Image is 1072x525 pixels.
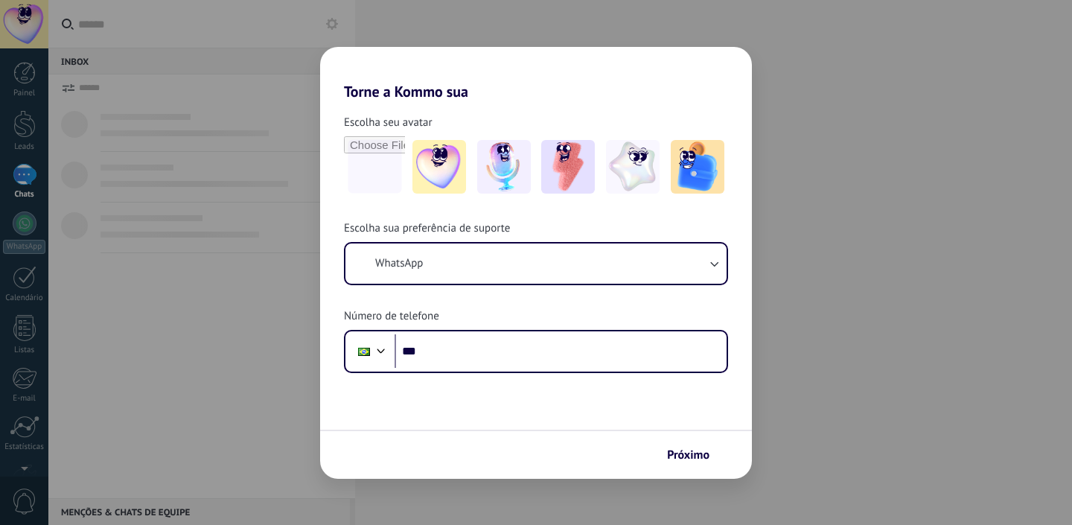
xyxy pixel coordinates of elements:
button: WhatsApp [345,244,727,284]
span: Escolha seu avatar [344,115,433,130]
div: Brazil: + 55 [350,336,378,367]
h2: Torne a Kommo sua [320,47,752,101]
span: WhatsApp [375,256,423,271]
img: -1.jpeg [412,140,466,194]
span: Próximo [667,450,709,460]
img: -2.jpeg [477,140,531,194]
button: Próximo [660,442,730,468]
img: -3.jpeg [541,140,595,194]
span: Número de telefone [344,309,439,324]
span: Escolha sua preferência de suporte [344,221,510,236]
img: -5.jpeg [671,140,724,194]
img: -4.jpeg [606,140,660,194]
